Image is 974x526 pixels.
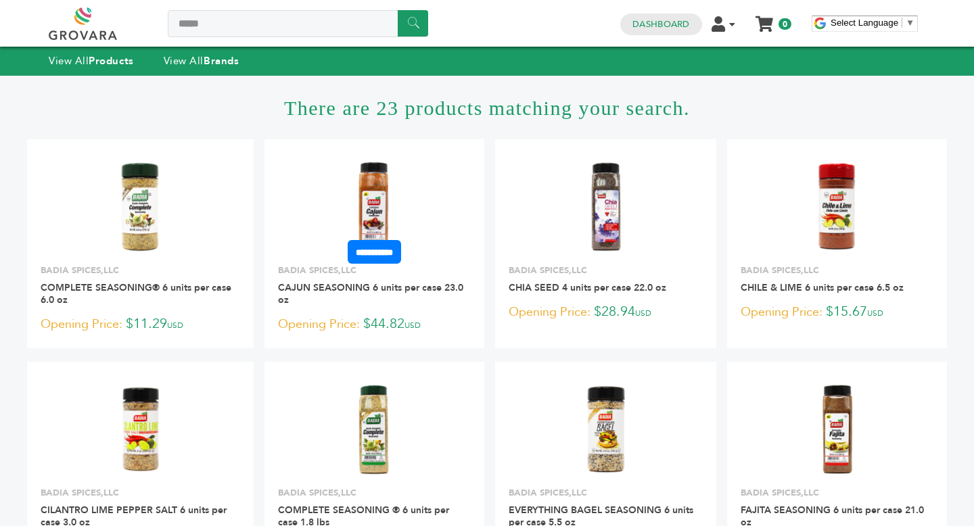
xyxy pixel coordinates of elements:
span: 0 [779,18,791,30]
img: CAJUN SEASONING 6 units per case 23.0 oz [325,158,423,256]
p: BADIA SPICES,LLC [41,487,240,499]
a: View AllProducts [49,54,134,68]
a: COMPLETE SEASONING® 6 units per case 6.0 oz [41,281,231,306]
h1: There are 23 products matching your search. [27,76,947,139]
strong: Brands [204,54,239,68]
a: CHIA SEED 4 units per case 22.0 oz [509,281,666,294]
img: FAJITA SEASONING 6 units per case 21.0 oz [788,380,886,478]
span: USD [635,308,651,318]
img: CHIA SEED 4 units per case 22.0 oz [557,158,655,256]
a: Dashboard [632,18,689,30]
span: Opening Price: [278,315,360,333]
p: BADIA SPICES,LLC [278,264,471,277]
span: USD [167,320,183,331]
img: CILANTRO LIME PEPPER SALT 6 units per case 3.0 oz [91,380,189,478]
p: BADIA SPICES,LLC [741,487,933,499]
img: EVERYTHING BAGEL SEASONING 6 units per case 5.5 oz [557,380,655,478]
span: ▼ [906,18,914,28]
p: BADIA SPICES,LLC [509,487,703,499]
span: Opening Price: [41,315,122,333]
p: BADIA SPICES,LLC [278,487,471,499]
span: Opening Price: [509,303,590,321]
p: BADIA SPICES,LLC [41,264,240,277]
strong: Products [89,54,133,68]
input: Search a product or brand... [168,10,428,37]
span: USD [867,308,883,318]
span: ​ [902,18,902,28]
a: CHILE & LIME 6 units per case 6.5 oz [741,281,904,294]
span: USD [404,320,421,331]
a: View AllBrands [164,54,239,68]
p: $44.82 [278,314,471,335]
p: BADIA SPICES,LLC [509,264,703,277]
span: Select Language [831,18,898,28]
p: $28.94 [509,302,703,322]
span: Opening Price: [741,303,822,321]
img: COMPLETE SEASONING ® 6 units per case 1.8 lbs [325,380,423,478]
p: $15.67 [741,302,933,322]
a: Select Language​ [831,18,914,28]
a: CAJUN SEASONING 6 units per case 23.0 oz [278,281,463,306]
img: COMPLETE SEASONING® 6 units per case 6.0 oz [91,158,189,256]
p: $11.29 [41,314,240,335]
a: My Cart [757,12,772,26]
img: CHILE & LIME 6 units per case 6.5 oz [788,158,886,256]
p: BADIA SPICES,LLC [741,264,933,277]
